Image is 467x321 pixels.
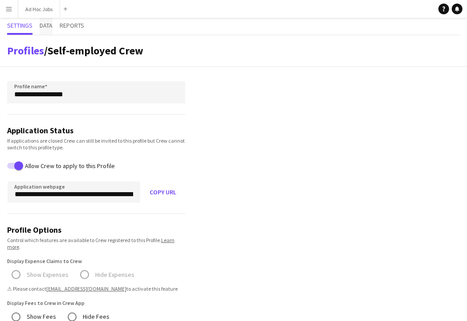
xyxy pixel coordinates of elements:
[7,44,143,58] h1: /
[23,162,115,169] label: Allow Crew to apply to this Profile
[7,237,175,250] a: Learn more
[7,225,185,235] h3: Profile Options
[7,125,185,136] h3: Application Status
[141,181,185,203] button: Copy URL
[7,22,32,29] span: Settings
[7,44,44,58] a: Profiles
[7,299,185,307] label: Display Fees to Crew in Crew App
[46,285,126,292] a: [EMAIL_ADDRESS][DOMAIN_NAME]
[60,22,84,29] span: Reports
[7,137,185,151] div: If applications are closed Crew can still be invited to this profile but Crew cannot switch to th...
[48,44,143,58] span: Self-employed Crew
[18,0,60,18] button: Ad Hoc Jobs
[40,22,53,29] span: Data
[7,237,185,250] div: Control which features are available to Crew registered to this Profile. .
[7,285,185,292] span: ⚠ Please contact to activate this feature
[7,257,185,265] label: Display Expense Claims to Crew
